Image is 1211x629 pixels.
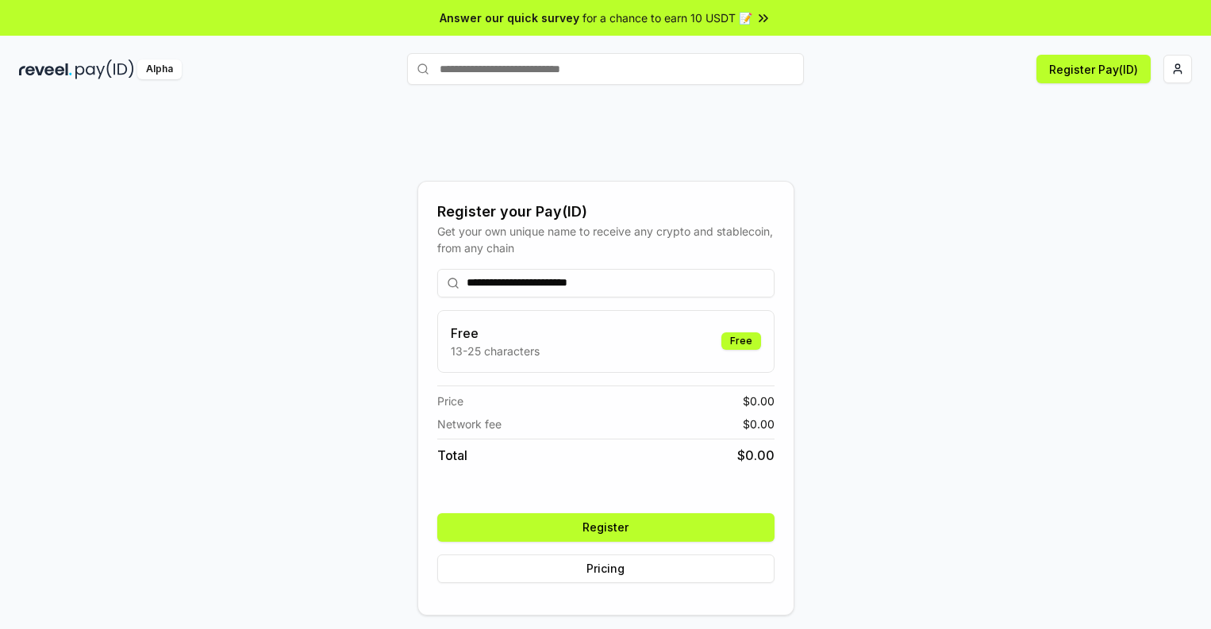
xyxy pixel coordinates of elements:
[437,201,775,223] div: Register your Pay(ID)
[437,446,467,465] span: Total
[721,332,761,350] div: Free
[440,10,579,26] span: Answer our quick survey
[437,554,775,583] button: Pricing
[743,416,775,432] span: $ 0.00
[19,59,72,79] img: reveel_dark
[451,343,540,359] p: 13-25 characters
[437,223,775,256] div: Get your own unique name to receive any crypto and stablecoin, from any chain
[743,393,775,409] span: $ 0.00
[582,10,752,26] span: for a chance to earn 10 USDT 📝
[137,59,182,79] div: Alpha
[451,324,540,343] h3: Free
[437,416,502,432] span: Network fee
[437,513,775,542] button: Register
[437,393,463,409] span: Price
[75,59,134,79] img: pay_id
[1036,55,1151,83] button: Register Pay(ID)
[737,446,775,465] span: $ 0.00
